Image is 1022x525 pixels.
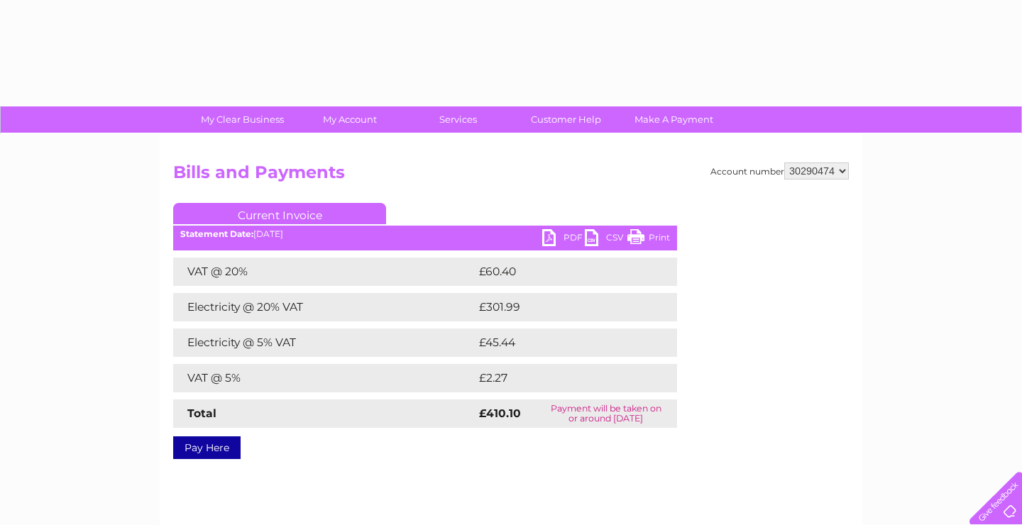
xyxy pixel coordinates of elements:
td: Electricity @ 20% VAT [173,293,476,321]
td: Payment will be taken on or around [DATE] [534,399,677,428]
td: £45.44 [476,328,649,357]
td: £301.99 [476,293,652,321]
h2: Bills and Payments [173,162,849,189]
strong: Total [187,407,216,420]
div: Account number [710,162,849,179]
strong: £410.10 [479,407,521,420]
a: Services [400,106,517,133]
td: £60.40 [476,258,649,286]
a: My Account [292,106,409,133]
div: [DATE] [173,229,677,239]
a: My Clear Business [184,106,301,133]
a: PDF [542,229,585,250]
a: Customer Help [507,106,625,133]
td: Electricity @ 5% VAT [173,328,476,357]
a: Make A Payment [615,106,732,133]
a: CSV [585,229,627,250]
a: Print [627,229,670,250]
td: VAT @ 5% [173,364,476,392]
td: £2.27 [476,364,644,392]
b: Statement Date: [180,228,253,239]
a: Current Invoice [173,203,386,224]
a: Pay Here [173,436,241,459]
td: VAT @ 20% [173,258,476,286]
